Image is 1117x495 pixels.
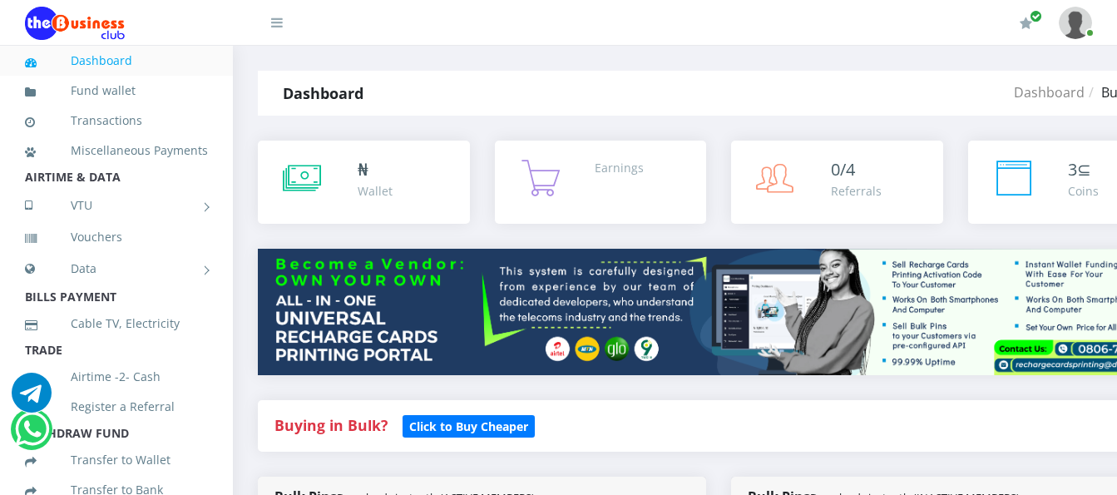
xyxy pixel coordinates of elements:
[15,422,49,449] a: Chat for support
[25,185,208,226] a: VTU
[409,418,528,434] b: Click to Buy Cheaper
[403,415,535,435] a: Click to Buy Cheaper
[25,101,208,140] a: Transactions
[25,72,208,110] a: Fund wallet
[495,141,707,224] a: Earnings
[595,159,644,176] div: Earnings
[283,83,363,103] strong: Dashboard
[25,304,208,343] a: Cable TV, Electricity
[731,141,943,224] a: 0/4 Referrals
[1020,17,1032,30] i: Renew/Upgrade Subscription
[1030,10,1042,22] span: Renew/Upgrade Subscription
[358,182,393,200] div: Wallet
[1068,182,1099,200] div: Coins
[25,388,208,426] a: Register a Referral
[258,141,470,224] a: ₦ Wallet
[12,385,52,413] a: Chat for support
[1014,83,1085,101] a: Dashboard
[358,157,393,182] div: ₦
[274,415,388,435] strong: Buying in Bulk?
[25,358,208,396] a: Airtime -2- Cash
[25,218,208,256] a: Vouchers
[25,248,208,290] a: Data
[25,7,125,40] img: Logo
[25,441,208,479] a: Transfer to Wallet
[1068,157,1099,182] div: ⊆
[831,182,882,200] div: Referrals
[25,42,208,80] a: Dashboard
[831,158,855,181] span: 0/4
[1068,158,1077,181] span: 3
[1059,7,1092,39] img: User
[25,131,208,170] a: Miscellaneous Payments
